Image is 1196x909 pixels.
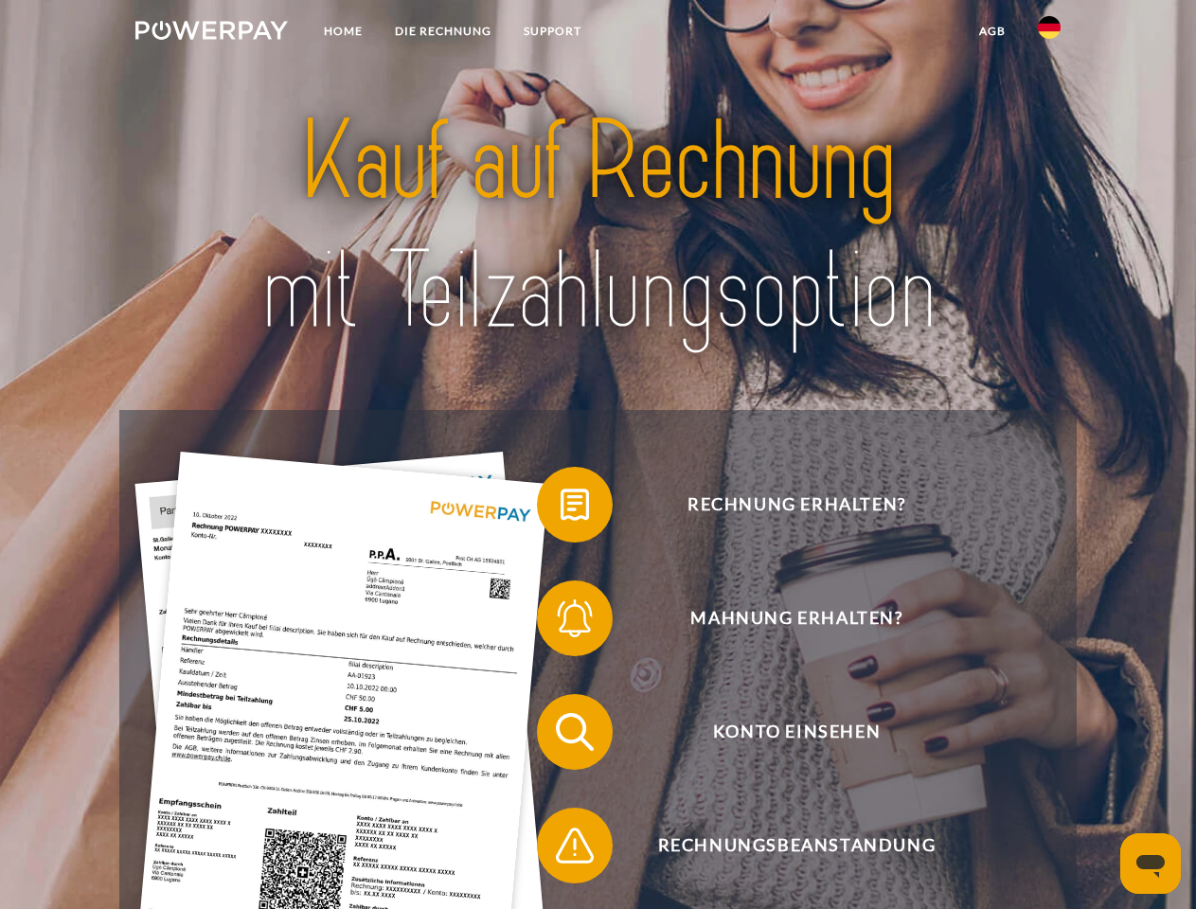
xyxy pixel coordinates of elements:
a: DIE RECHNUNG [379,14,508,48]
button: Mahnung erhalten? [537,580,1029,656]
a: agb [963,14,1022,48]
img: logo-powerpay-white.svg [135,21,288,40]
span: Konto einsehen [564,694,1028,770]
img: qb_bell.svg [551,595,598,642]
a: SUPPORT [508,14,598,48]
button: Rechnung erhalten? [537,467,1029,543]
span: Rechnungsbeanstandung [564,808,1028,883]
img: title-powerpay_de.svg [181,91,1015,363]
iframe: Schaltfläche zum Öffnen des Messaging-Fensters [1120,833,1181,894]
button: Konto einsehen [537,694,1029,770]
a: Home [308,14,379,48]
span: Mahnung erhalten? [564,580,1028,656]
button: Rechnungsbeanstandung [537,808,1029,883]
img: de [1038,16,1061,39]
img: qb_bill.svg [551,481,598,528]
img: qb_warning.svg [551,822,598,869]
span: Rechnung erhalten? [564,467,1028,543]
img: qb_search.svg [551,708,598,756]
